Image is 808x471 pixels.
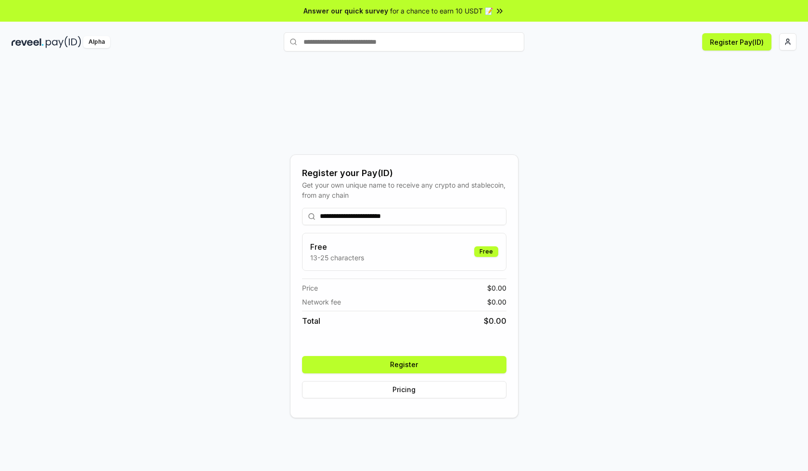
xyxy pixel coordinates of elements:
button: Register [302,356,506,373]
div: Get your own unique name to receive any crypto and stablecoin, from any chain [302,180,506,200]
span: Price [302,283,318,293]
span: Network fee [302,297,341,307]
div: Free [474,246,498,257]
button: Register Pay(ID) [702,33,771,51]
img: reveel_dark [12,36,44,48]
p: 13-25 characters [310,253,364,263]
button: Pricing [302,381,506,398]
img: pay_id [46,36,81,48]
span: for a chance to earn 10 USDT 📝 [390,6,493,16]
span: $ 0.00 [484,315,506,327]
span: $ 0.00 [487,297,506,307]
div: Register your Pay(ID) [302,166,506,180]
span: Answer our quick survey [303,6,388,16]
span: Total [302,315,320,327]
h3: Free [310,241,364,253]
div: Alpha [83,36,110,48]
span: $ 0.00 [487,283,506,293]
